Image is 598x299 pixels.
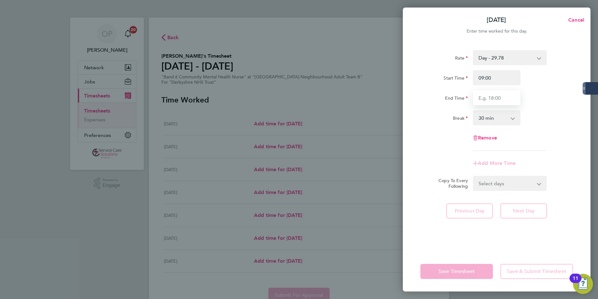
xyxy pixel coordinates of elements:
[445,95,468,103] label: End Time
[473,70,520,85] input: E.g. 08:00
[455,55,468,63] label: Rate
[487,16,506,24] p: [DATE]
[573,278,578,286] div: 11
[473,135,497,140] button: Remove
[403,28,590,35] div: Enter time worked for this day.
[473,90,520,105] input: E.g. 18:00
[443,75,468,83] label: Start Time
[566,17,584,23] span: Cancel
[478,135,497,141] span: Remove
[573,274,593,294] button: Open Resource Center, 11 new notifications
[433,178,468,189] label: Copy To Every Following
[453,115,468,123] label: Break
[558,14,590,26] button: Cancel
